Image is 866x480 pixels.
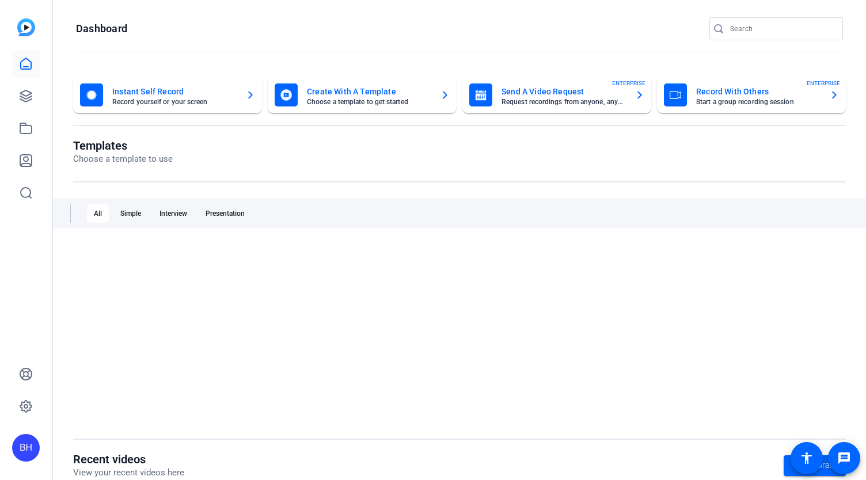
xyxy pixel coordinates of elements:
[199,204,252,223] div: Presentation
[73,77,262,113] button: Instant Self RecordRecord yourself or your screen
[502,98,626,105] mat-card-subtitle: Request recordings from anyone, anywhere
[502,85,626,98] mat-card-title: Send A Video Request
[87,204,109,223] div: All
[112,85,237,98] mat-card-title: Instant Self Record
[800,451,814,465] mat-icon: accessibility
[730,22,834,36] input: Search
[268,77,457,113] button: Create With A TemplateChoose a template to get started
[73,153,173,166] p: Choose a template to use
[112,98,237,105] mat-card-subtitle: Record yourself or your screen
[153,204,194,223] div: Interview
[307,85,431,98] mat-card-title: Create With A Template
[12,434,40,462] div: BH
[807,79,840,87] span: ENTERPRISE
[612,79,645,87] span: ENTERPRISE
[696,85,821,98] mat-card-title: Record With Others
[696,98,821,105] mat-card-subtitle: Start a group recording session
[73,452,184,466] h1: Recent videos
[657,77,846,113] button: Record With OthersStart a group recording sessionENTERPRISE
[17,18,35,36] img: blue-gradient.svg
[113,204,148,223] div: Simple
[837,451,851,465] mat-icon: message
[462,77,651,113] button: Send A Video RequestRequest recordings from anyone, anywhereENTERPRISE
[73,466,184,479] p: View your recent videos here
[76,22,127,36] h1: Dashboard
[73,139,173,153] h1: Templates
[784,455,846,476] a: Go to library
[307,98,431,105] mat-card-subtitle: Choose a template to get started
